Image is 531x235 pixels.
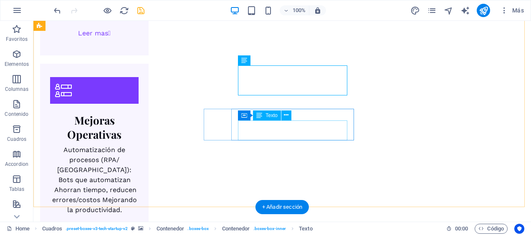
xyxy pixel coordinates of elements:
span: Más [500,6,524,15]
button: design [410,5,420,15]
i: Al redimensionar, ajustar el nivel de zoom automáticamente para ajustarse al dispositivo elegido. [314,7,321,14]
div: + Añadir sección [255,200,309,214]
span: Texto [265,113,278,118]
span: Código [478,224,504,234]
span: . preset-boxes-v3-tech-startup-v2 [66,224,128,234]
i: Navegador [444,6,453,15]
button: navigator [443,5,453,15]
p: Favoritos [6,36,28,42]
span: . boxes-box-inner [253,224,286,234]
i: AI Writer [460,6,470,15]
p: Columnas [5,86,29,92]
i: Publicar [479,6,488,15]
button: undo [52,5,62,15]
span: Haz clic para seleccionar y doble clic para editar [222,224,250,234]
h6: Tiempo de la sesión [446,224,468,234]
button: pages [427,5,437,15]
button: 100% [280,5,309,15]
button: save [136,5,146,15]
a: Haz clic para cancelar la selección y doble clic para abrir páginas [7,224,30,234]
i: Este elemento es un preajuste personalizable [131,226,135,231]
button: text_generator [460,5,470,15]
button: Haz clic para salir del modo de previsualización y seguir editando [102,5,112,15]
p: Cuadros [7,136,27,142]
span: Haz clic para seleccionar y doble clic para editar [42,224,63,234]
span: . boxes-box [187,224,209,234]
button: reload [119,5,129,15]
p: Contenido [5,111,28,117]
button: Usercentrics [514,224,524,234]
button: Código [475,224,508,234]
i: Páginas (Ctrl+Alt+S) [427,6,437,15]
i: Volver a cargar página [119,6,129,15]
button: publish [477,4,490,17]
i: Este elemento contiene un fondo [138,226,143,231]
nav: breadcrumb [42,224,313,234]
i: Deshacer: Cambiar texto (Ctrl+Z) [53,6,62,15]
span: Haz clic para seleccionar y doble clic para editar [299,224,312,234]
p: Prestaciones [2,211,31,217]
p: Tablas [9,186,25,192]
h6: 100% [292,5,306,15]
span: Haz clic para seleccionar y doble clic para editar [157,224,185,234]
p: Accordion [5,161,28,167]
span: : [461,225,462,232]
p: Elementos [5,61,29,67]
button: Más [497,4,527,17]
span: 00 00 [455,224,468,234]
